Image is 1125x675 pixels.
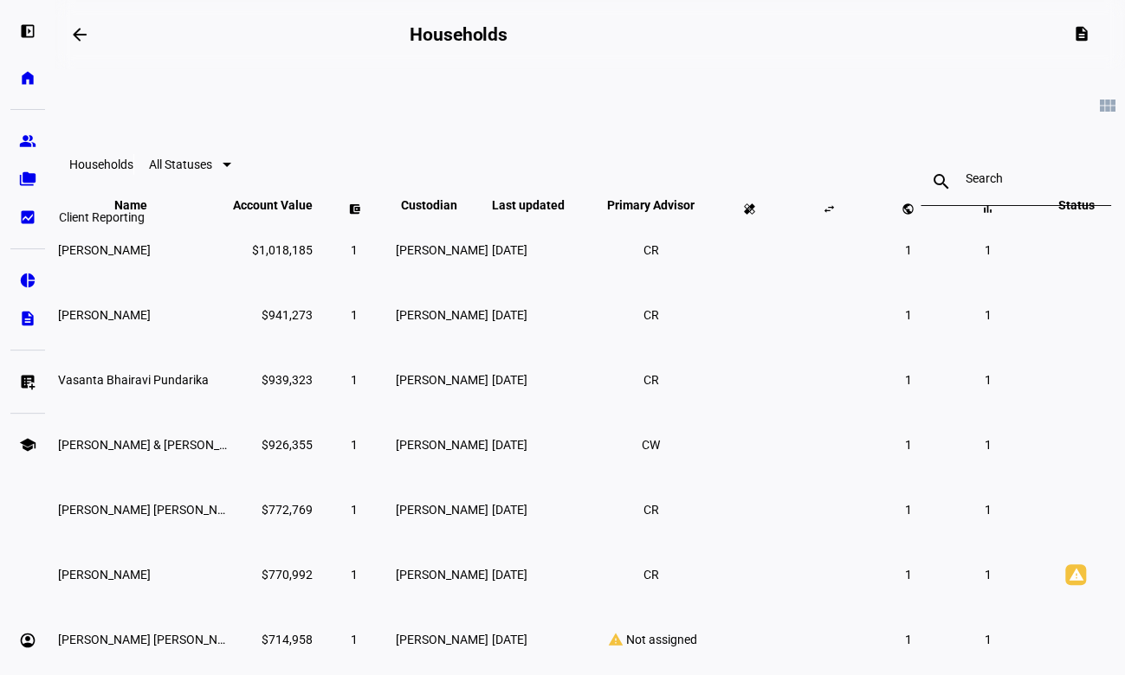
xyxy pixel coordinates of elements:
[396,373,488,387] span: [PERSON_NAME]
[232,543,314,606] td: $770,992
[19,272,36,289] eth-mat-symbol: pie_chart
[10,200,45,235] a: bid_landscape
[905,373,912,387] span: 1
[905,568,912,582] span: 1
[19,436,36,453] eth-mat-symbol: school
[58,503,352,517] span: Alison Alison Figg & Michael Goldberg
[19,170,36,188] eth-mat-symbol: folder_copy
[19,132,36,150] eth-mat-symbol: group
[351,373,358,387] span: 1
[594,198,708,212] span: Primary Advisor
[410,24,508,45] h2: Households
[58,568,151,582] span: Emily Mary Merson
[19,209,36,226] eth-mat-symbol: bid_landscape
[605,632,625,647] mat-icon: warning
[232,283,314,346] td: $941,273
[985,633,992,646] span: 1
[351,243,358,257] span: 1
[19,373,36,390] eth-mat-symbol: list_alt_add
[985,373,992,387] span: 1
[635,559,666,590] li: CR
[594,632,708,647] div: Not assigned
[69,157,133,171] eth-data-table-title: Households
[396,438,488,452] span: [PERSON_NAME]
[396,633,488,646] span: [PERSON_NAME]
[396,243,488,257] span: [PERSON_NAME]
[396,568,488,582] span: [PERSON_NAME]
[401,198,483,212] span: Custodian
[492,503,527,517] span: [DATE]
[10,263,45,298] a: pie_chart
[905,243,912,257] span: 1
[10,301,45,336] a: description
[492,308,527,322] span: [DATE]
[58,633,246,646] span: Christina Tanner IRA
[232,478,314,541] td: $772,769
[985,438,992,452] span: 1
[19,310,36,327] eth-mat-symbol: description
[966,171,1066,185] input: Search
[985,308,992,322] span: 1
[1072,25,1089,42] mat-icon: description
[492,373,527,387] span: [DATE]
[635,364,666,395] li: CR
[19,69,36,87] eth-mat-symbol: home
[52,207,152,228] div: Client Reporting
[233,198,313,212] span: Account Value
[985,243,992,257] span: 1
[232,607,314,671] td: $714,958
[149,157,212,171] span: All Statuses
[905,503,912,517] span: 1
[635,494,666,525] li: CR
[1097,95,1118,116] mat-icon: view_module
[905,633,912,646] span: 1
[351,503,358,517] span: 1
[19,632,36,649] eth-mat-symbol: account_circle
[69,24,90,45] mat-icon: arrow_backwards
[396,503,488,517] span: [PERSON_NAME]
[19,22,36,40] eth-mat-symbol: left_panel_open
[921,171,962,192] mat-icon: search
[58,373,209,387] span: Vasanta Bhairavi Pundarika
[492,568,527,582] span: [DATE]
[396,308,488,322] span: [PERSON_NAME]
[1044,198,1107,212] span: Status
[10,162,45,196] a: folder_copy
[985,503,992,517] span: 1
[10,61,45,95] a: home
[10,124,45,158] a: group
[114,198,173,212] span: Name
[905,438,912,452] span: 1
[232,348,314,411] td: $939,323
[58,308,151,322] span: Sara Dawn Smith
[58,243,151,257] span: Fawn E Galli
[351,633,358,646] span: 1
[351,438,358,452] span: 1
[635,299,666,331] li: CR
[985,568,992,582] span: 1
[58,438,282,452] span: J Phillips & B Phillips Ttee
[1065,564,1086,585] mat-icon: warning
[351,568,358,582] span: 1
[492,198,591,212] span: Last updated
[635,235,666,266] li: CR
[492,438,527,452] span: [DATE]
[635,429,666,460] li: CW
[351,308,358,322] span: 1
[492,633,527,646] span: [DATE]
[232,218,314,281] td: $1,018,185
[905,308,912,322] span: 1
[232,413,314,476] td: $926,355
[492,243,527,257] span: [DATE]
